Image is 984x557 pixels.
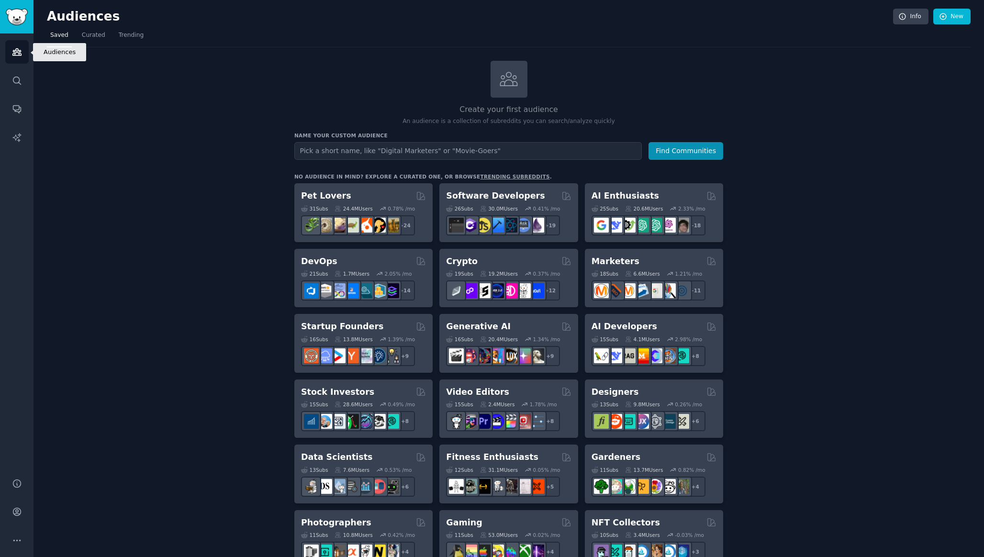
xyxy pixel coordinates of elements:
[371,414,386,429] img: swingtrading
[592,517,660,529] h2: NFT Collectors
[331,348,346,363] img: startup
[395,215,415,235] div: + 24
[648,479,662,494] img: flowers
[621,414,636,429] img: UI_Design
[489,348,504,363] img: sdforall
[317,218,332,233] img: ballpython
[592,467,618,473] div: 11 Sub s
[344,348,359,363] img: ycombinator
[674,414,689,429] img: UX_Design
[50,31,68,40] span: Saved
[607,218,622,233] img: DeepSeek
[449,348,464,363] img: aivideo
[661,348,676,363] img: llmops
[661,283,676,298] img: MarketingResearch
[301,205,328,212] div: 31 Sub s
[592,401,618,408] div: 13 Sub s
[446,386,509,398] h2: Video Editors
[621,283,636,298] img: AskMarketing
[384,348,399,363] img: growmybusiness
[82,31,105,40] span: Curated
[304,414,319,429] img: dividends
[529,414,544,429] img: postproduction
[317,348,332,363] img: SaaS
[594,414,609,429] img: typography
[516,348,531,363] img: starryai
[592,270,618,277] div: 18 Sub s
[476,218,491,233] img: learnjavascript
[674,218,689,233] img: ArtificalIntelligence
[648,348,662,363] img: OpenSourceAI
[388,401,415,408] div: 0.49 % /mo
[607,283,622,298] img: bigseo
[476,479,491,494] img: workout
[119,31,144,40] span: Trending
[607,414,622,429] img: logodesign
[446,190,545,202] h2: Software Developers
[304,283,319,298] img: azuredevops
[592,336,618,343] div: 15 Sub s
[294,142,642,160] input: Pick a short name, like "Digital Marketers" or "Movie-Goers"
[6,9,28,25] img: GummySearch logo
[115,28,147,47] a: Trending
[489,414,504,429] img: VideoEditors
[294,117,723,126] p: An audience is a collection of subreddits you can search/analyze quickly
[446,451,538,463] h2: Fitness Enthusiasts
[530,401,557,408] div: 1.78 % /mo
[480,336,518,343] div: 20.4M Users
[625,467,663,473] div: 13.7M Users
[384,283,399,298] img: PlatformEngineers
[503,414,517,429] img: finalcutpro
[893,9,928,25] a: Info
[685,477,705,497] div: + 4
[304,348,319,363] img: EntrepreneurRideAlong
[529,479,544,494] img: personaltraining
[358,479,372,494] img: analytics
[516,283,531,298] img: CryptoNews
[335,205,372,212] div: 24.4M Users
[301,467,328,473] div: 13 Sub s
[449,283,464,298] img: ethfinance
[388,336,415,343] div: 1.39 % /mo
[301,401,328,408] div: 15 Sub s
[592,532,618,538] div: 10 Sub s
[675,532,704,538] div: -0.03 % /mo
[301,517,371,529] h2: Photographers
[301,270,328,277] div: 21 Sub s
[446,256,478,267] h2: Crypto
[540,280,560,301] div: + 12
[301,321,383,333] h2: Startup Founders
[384,414,399,429] img: technicalanalysis
[449,414,464,429] img: gopro
[462,348,477,363] img: dalle2
[446,321,511,333] h2: Generative AI
[533,336,560,343] div: 1.34 % /mo
[331,283,346,298] img: Docker_DevOps
[516,218,531,233] img: AskComputerScience
[480,174,549,179] a: trending subreddits
[304,218,319,233] img: herpetology
[529,283,544,298] img: defi_
[449,479,464,494] img: GYM
[371,283,386,298] img: aws_cdk
[625,270,660,277] div: 6.6M Users
[592,190,659,202] h2: AI Enthusiasts
[335,401,372,408] div: 28.6M Users
[594,348,609,363] img: LangChain
[446,336,473,343] div: 16 Sub s
[674,348,689,363] img: AIDevelopersSociety
[371,479,386,494] img: datasets
[648,218,662,233] img: chatgpt_prompts_
[384,218,399,233] img: dogbreed
[476,414,491,429] img: premiere
[533,270,560,277] div: 0.37 % /mo
[649,142,723,160] button: Find Communities
[388,205,415,212] div: 0.78 % /mo
[648,283,662,298] img: googleads
[462,479,477,494] img: GymMotivation
[446,205,473,212] div: 26 Sub s
[371,348,386,363] img: Entrepreneurship
[674,283,689,298] img: OnlineMarketing
[301,532,328,538] div: 11 Sub s
[385,467,412,473] div: 0.53 % /mo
